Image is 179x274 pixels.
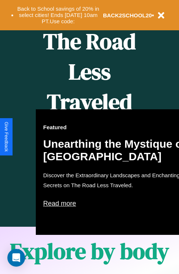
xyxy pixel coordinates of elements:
div: Give Feedback [4,122,9,152]
button: Back to School savings of 20% in select cities! Ends [DATE] 10am PT.Use code: [14,4,103,27]
h1: The Road Less Traveled [36,26,143,117]
b: BACK2SCHOOL20 [103,12,152,18]
h1: Explore by body [10,236,169,266]
div: Open Intercom Messenger [7,249,25,267]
